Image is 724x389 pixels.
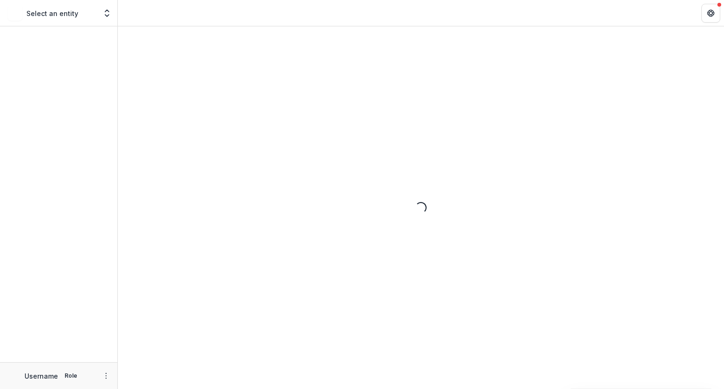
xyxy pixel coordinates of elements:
[100,370,112,381] button: More
[701,4,720,23] button: Get Help
[26,8,78,18] p: Select an entity
[100,4,114,23] button: Open entity switcher
[25,371,58,381] p: Username
[62,372,80,380] p: Role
